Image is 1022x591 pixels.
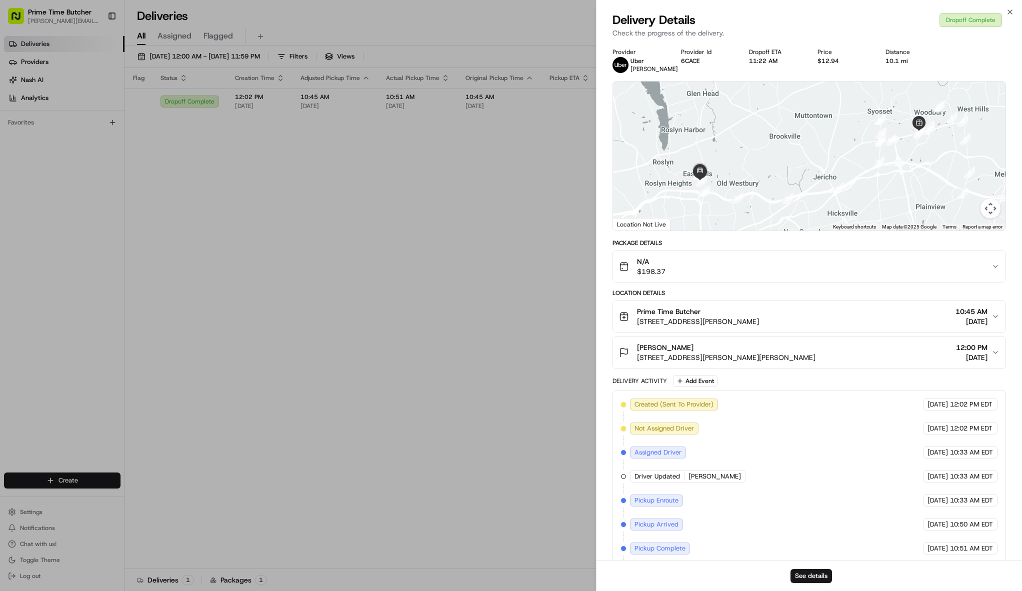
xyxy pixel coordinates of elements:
div: 3 [959,133,970,144]
button: See details [790,569,832,583]
div: 12 [885,134,896,145]
span: [PERSON_NAME] [688,472,741,481]
span: 10:33 AM EDT [950,496,993,505]
span: Assigned Driver [634,448,681,457]
div: 5 [946,112,957,123]
div: Price [817,48,869,56]
span: [DATE] [88,182,109,190]
span: Knowledge Base [20,223,76,233]
button: Add Event [673,375,717,387]
span: [DATE] [80,155,101,163]
div: Provider [612,48,664,56]
span: Pickup Complete [634,544,685,553]
span: $198.37 [637,266,665,276]
span: [PERSON_NAME] [630,65,678,73]
div: Distance [885,48,937,56]
div: 📗 [10,224,18,232]
div: 17 [875,127,886,138]
span: 10:45 AM [955,306,987,316]
span: [DATE] [927,520,948,529]
img: uber-new-logo.jpeg [612,57,628,73]
button: N/A$198.37 [613,250,1005,282]
div: 1 [957,187,968,198]
a: Terms (opens in new tab) [942,224,956,229]
span: [DATE] [956,352,987,362]
div: 10 [914,125,925,136]
button: Prime Time Butcher[STREET_ADDRESS][PERSON_NAME]10:45 AM[DATE] [613,300,1005,332]
button: Start new chat [170,98,182,110]
img: 1736555255976-a54dd68f-1ca7-489b-9aae-adbdc363a1c4 [20,155,28,163]
span: Pylon [99,248,121,255]
span: Pickup Arrived [634,520,678,529]
span: [PERSON_NAME] [637,342,693,352]
a: Open this area in Google Maps (opens a new window) [615,217,648,230]
button: Keyboard shortcuts [833,223,876,230]
span: [DATE] [927,496,948,505]
div: 4 [957,115,968,126]
span: Prime Time Butcher [637,306,700,316]
div: Location Not Live [613,218,670,230]
span: [STREET_ADDRESS][PERSON_NAME] [637,316,759,326]
a: 💻API Documentation [80,219,164,237]
div: $12.94 [817,57,869,65]
span: 12:02 PM EDT [950,424,992,433]
span: • [83,182,86,190]
img: Angelique Valdez [10,172,26,188]
div: We're available if you need us! [45,105,137,113]
div: 11:22 AM [749,57,801,65]
div: Provider Id [681,48,733,56]
div: 8 [923,120,934,131]
button: Map camera controls [980,198,1000,218]
div: 14 [875,134,886,145]
p: Check the progress of the delivery. [612,28,1006,38]
input: Clear [26,64,165,75]
span: [DATE] [927,472,948,481]
div: 2 [964,167,975,178]
div: 21 [732,192,743,203]
div: 7 [932,101,943,112]
div: Package Details [612,239,1006,247]
span: Driver Updated [634,472,680,481]
span: N/A [637,256,665,266]
div: 23 [695,175,706,186]
span: [PERSON_NAME] [31,182,81,190]
span: Map data ©2025 Google [882,224,936,229]
img: Nash [10,10,30,30]
span: [DATE] [955,316,987,326]
img: 1732323095091-59ea418b-cfe3-43c8-9ae0-d0d06d6fd42c [21,95,39,113]
span: 12:02 PM EDT [950,400,992,409]
div: 9 [923,124,934,135]
span: Regen Pajulas [31,155,73,163]
span: Pickup Enroute [634,496,678,505]
div: Delivery Activity [612,377,667,385]
span: [DATE] [927,424,948,433]
span: Delivery Details [612,12,695,28]
button: See all [155,128,182,140]
span: [DATE] [927,448,948,457]
img: 1736555255976-a54dd68f-1ca7-489b-9aae-adbdc363a1c4 [10,95,28,113]
div: 19 [833,182,844,193]
a: Powered byPylon [70,247,121,255]
div: 22 [699,186,710,197]
p: Welcome 👋 [10,40,182,56]
div: Past conversations [10,130,67,138]
span: 12:00 PM [956,342,987,352]
div: Location Details [612,289,1006,297]
div: 18 [873,156,884,167]
div: Start new chat [45,95,164,105]
a: Report a map error [962,224,1002,229]
div: 16 [874,114,885,125]
span: Created (Sent To Provider) [634,400,713,409]
button: 6CACE [681,57,699,65]
a: 📗Knowledge Base [6,219,80,237]
span: 10:33 AM EDT [950,448,993,457]
span: API Documentation [94,223,160,233]
span: Not Assigned Driver [634,424,694,433]
div: Dropoff ETA [749,48,801,56]
img: 1736555255976-a54dd68f-1ca7-489b-9aae-adbdc363a1c4 [20,182,28,190]
span: • [75,155,78,163]
span: [DATE] [927,400,948,409]
div: 6 [933,101,944,112]
img: Google [615,217,648,230]
img: Regen Pajulas [10,145,26,161]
